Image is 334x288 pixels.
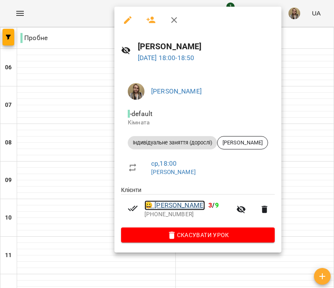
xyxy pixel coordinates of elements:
a: ср , 18:00 [151,159,177,167]
span: 9 [215,201,219,209]
button: Скасувати Урок [121,227,275,243]
a: 😀 [PERSON_NAME] [144,200,205,210]
p: [PHONE_NUMBER] [144,210,231,219]
span: - default [128,110,154,118]
span: [PERSON_NAME] [218,139,268,147]
a: [PERSON_NAME] [151,169,196,175]
b: / [208,201,218,209]
img: 2de22936d2bd162f862d77ab2f835e33.jpg [128,83,144,100]
h6: [PERSON_NAME] [138,40,275,53]
p: Кімната [128,119,268,127]
a: [PERSON_NAME] [151,87,202,95]
svg: Візит сплачено [128,203,138,213]
div: [PERSON_NAME] [217,136,268,149]
span: 3 [208,201,212,209]
a: [DATE] 18:00-18:50 [138,54,195,62]
ul: Клієнти [121,186,275,227]
span: Скасувати Урок [128,230,268,240]
span: Індивідуальне заняття (дорослі) [128,139,217,147]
